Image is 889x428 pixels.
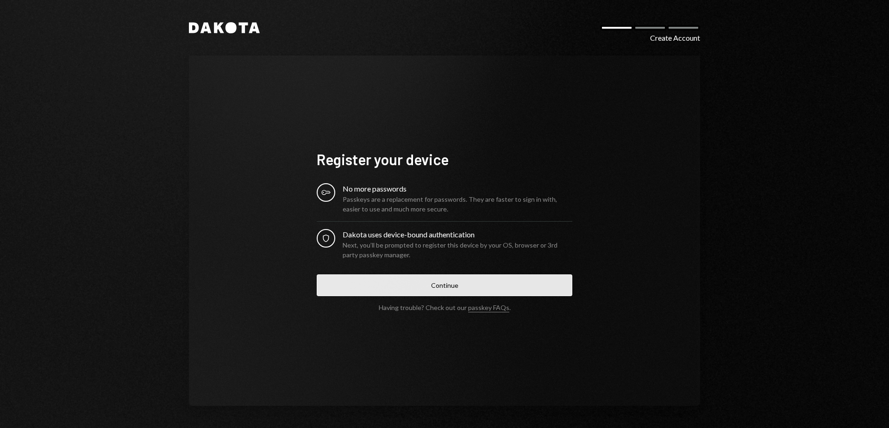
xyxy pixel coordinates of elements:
[343,229,572,240] div: Dakota uses device-bound authentication
[379,304,511,311] div: Having trouble? Check out our .
[468,304,509,312] a: passkey FAQs
[343,240,572,260] div: Next, you’ll be prompted to register this device by your OS, browser or 3rd party passkey manager.
[343,194,572,214] div: Passkeys are a replacement for passwords. They are faster to sign in with, easier to use and much...
[317,150,572,168] h1: Register your device
[317,274,572,296] button: Continue
[650,32,700,43] div: Create Account
[343,183,572,194] div: No more passwords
